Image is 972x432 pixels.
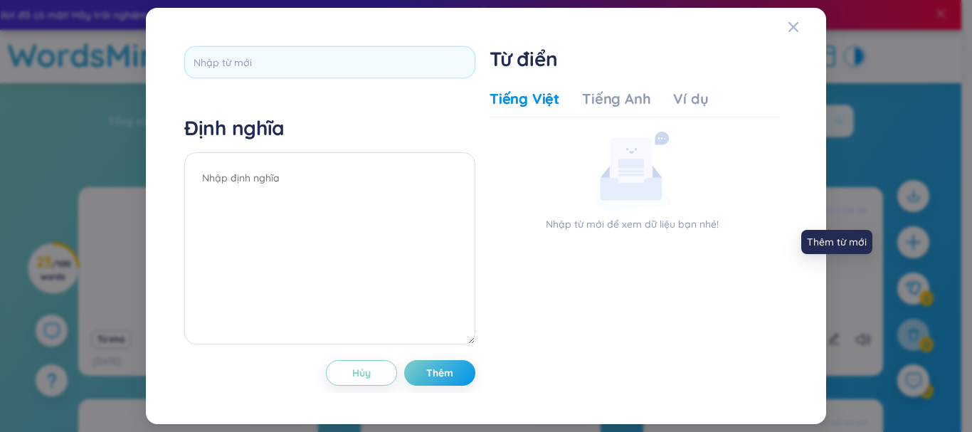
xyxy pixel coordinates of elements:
h4: Định nghĩa [184,115,475,141]
div: Thêm từ mới [801,230,872,254]
span: Thêm [426,366,453,380]
p: Nhập từ mới để xem dữ liệu bạn nhé! [490,216,775,232]
div: Tiếng Việt [490,89,559,109]
h1: Từ điển [490,46,781,72]
div: Tiếng Anh [582,89,650,109]
input: Nhập từ mới [184,46,475,78]
div: Ví dụ [673,89,708,109]
button: Close [788,8,826,46]
span: Hủy [352,366,371,380]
